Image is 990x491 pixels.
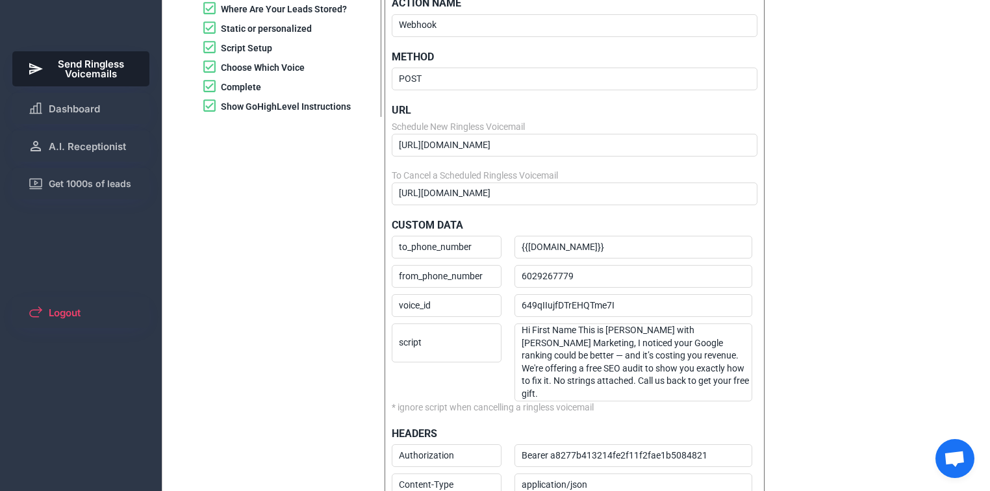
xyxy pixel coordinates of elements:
div: Hi First Name This is [PERSON_NAME] with [PERSON_NAME] Marketing, I noticed your Google ranking c... [522,324,752,401]
div: CUSTOM DATA [392,218,463,233]
div: {{[DOMAIN_NAME]}} [522,241,752,254]
div: HEADERS [392,427,437,441]
div: voice_id [399,299,501,312]
div: METHOD [392,50,434,64]
span: Logout [49,308,81,318]
div: Static or personalized [221,23,312,36]
div: Show GoHighLevel Instructions [221,101,351,114]
div: 6029267779 [522,270,752,283]
button: Send Ringless Voicemails [12,51,150,86]
div: * ignore script when cancelling a ringless voicemail [392,401,594,414]
div: [URL][DOMAIN_NAME] [399,187,757,200]
div: from_phone_number [399,270,501,283]
div: Authorization [399,449,501,462]
div: 649qIIujfDTrEHQTme7I [522,299,752,312]
div: To Cancel a Scheduled Ringless Voicemail [392,170,558,183]
span: A.I. Receptionist [49,142,126,151]
a: Open chat [935,439,974,478]
div: Schedule New Ringless Voicemail [392,121,525,134]
button: A.I. Receptionist [12,131,150,162]
span: Dashboard [49,104,100,114]
div: Script Setup [221,42,272,55]
div: Complete [221,81,261,94]
button: Logout [12,297,150,328]
div: URL [392,103,411,118]
div: Webhook [399,19,757,32]
div: Choose Which Voice [221,62,305,75]
span: Get 1000s of leads [49,179,131,188]
div: script [399,336,501,349]
div: Bearer a8277b413214fe2f11f2fae1b5084821 [522,449,752,462]
div: [URL][DOMAIN_NAME] [399,139,757,152]
button: Get 1000s of leads [12,168,150,199]
span: Send Ringless Voicemails [49,59,134,79]
button: Dashboard [12,93,150,124]
div: Where Are Your Leads Stored? [221,3,347,16]
div: POST [399,73,757,86]
div: to_phone_number [399,241,501,254]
